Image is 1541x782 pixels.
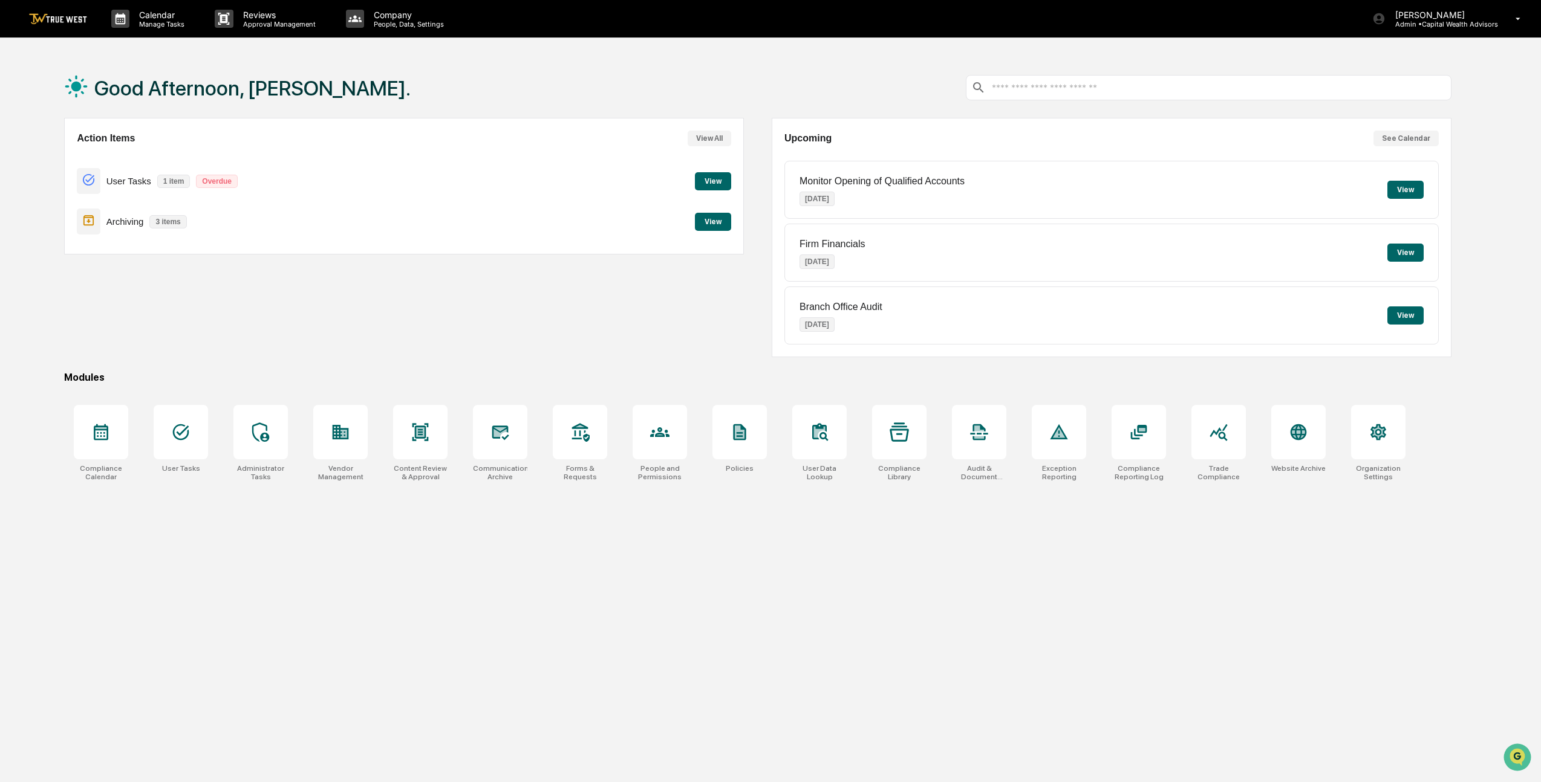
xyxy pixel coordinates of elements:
[1387,181,1424,199] button: View
[149,215,186,228] p: 3 items
[695,213,731,231] button: View
[473,464,527,481] div: Communications Archive
[872,464,927,481] div: Compliance Library
[24,175,76,187] span: Data Lookup
[726,464,754,473] div: Policies
[106,216,144,227] p: Archiving
[1502,742,1535,775] iframe: Open customer support
[313,464,368,481] div: Vendor Management
[233,20,322,28] p: Approval Management
[206,96,220,111] button: Start new chat
[94,76,411,100] h1: Good Afternoon, [PERSON_NAME].
[83,147,155,169] a: 🗄️Attestations
[12,153,22,163] div: 🖐️
[1032,464,1086,481] div: Exception Reporting
[1373,131,1439,146] button: See Calendar
[792,464,847,481] div: User Data Lookup
[784,133,832,144] h2: Upcoming
[12,25,220,45] p: How can we help?
[31,55,200,68] input: Clear
[1191,464,1246,481] div: Trade Compliance
[74,464,128,481] div: Compliance Calendar
[633,464,687,481] div: People and Permissions
[800,239,865,250] p: Firm Financials
[1387,244,1424,262] button: View
[196,175,238,188] p: Overdue
[85,204,146,214] a: Powered byPylon
[393,464,448,481] div: Content Review & Approval
[800,192,835,206] p: [DATE]
[120,205,146,214] span: Pylon
[688,131,731,146] button: View All
[695,175,731,186] a: View
[233,464,288,481] div: Administrator Tasks
[100,152,150,164] span: Attestations
[952,464,1006,481] div: Audit & Document Logs
[77,133,135,144] h2: Action Items
[7,147,83,169] a: 🖐️Preclearance
[157,175,191,188] p: 1 item
[695,172,731,190] button: View
[29,13,87,25] img: logo
[800,317,835,332] p: [DATE]
[364,20,450,28] p: People, Data, Settings
[12,176,22,186] div: 🔎
[1386,10,1498,20] p: [PERSON_NAME]
[1351,464,1406,481] div: Organization Settings
[12,92,34,114] img: 1746055101610-c473b297-6a78-478c-a979-82029cc54cd1
[1387,306,1424,325] button: View
[1271,464,1326,473] div: Website Archive
[24,152,78,164] span: Preclearance
[800,176,965,187] p: Monitor Opening of Qualified Accounts
[41,92,198,105] div: Start new chat
[800,254,835,269] p: [DATE]
[41,105,153,114] div: We're available if you need us!
[7,170,81,192] a: 🔎Data Lookup
[1112,464,1166,481] div: Compliance Reporting Log
[1386,20,1498,28] p: Admin • Capital Wealth Advisors
[364,10,450,20] p: Company
[553,464,607,481] div: Forms & Requests
[129,10,191,20] p: Calendar
[64,372,1451,383] div: Modules
[106,176,151,186] p: User Tasks
[233,10,322,20] p: Reviews
[695,215,731,227] a: View
[88,153,97,163] div: 🗄️
[800,302,882,312] p: Branch Office Audit
[129,20,191,28] p: Manage Tasks
[162,464,200,473] div: User Tasks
